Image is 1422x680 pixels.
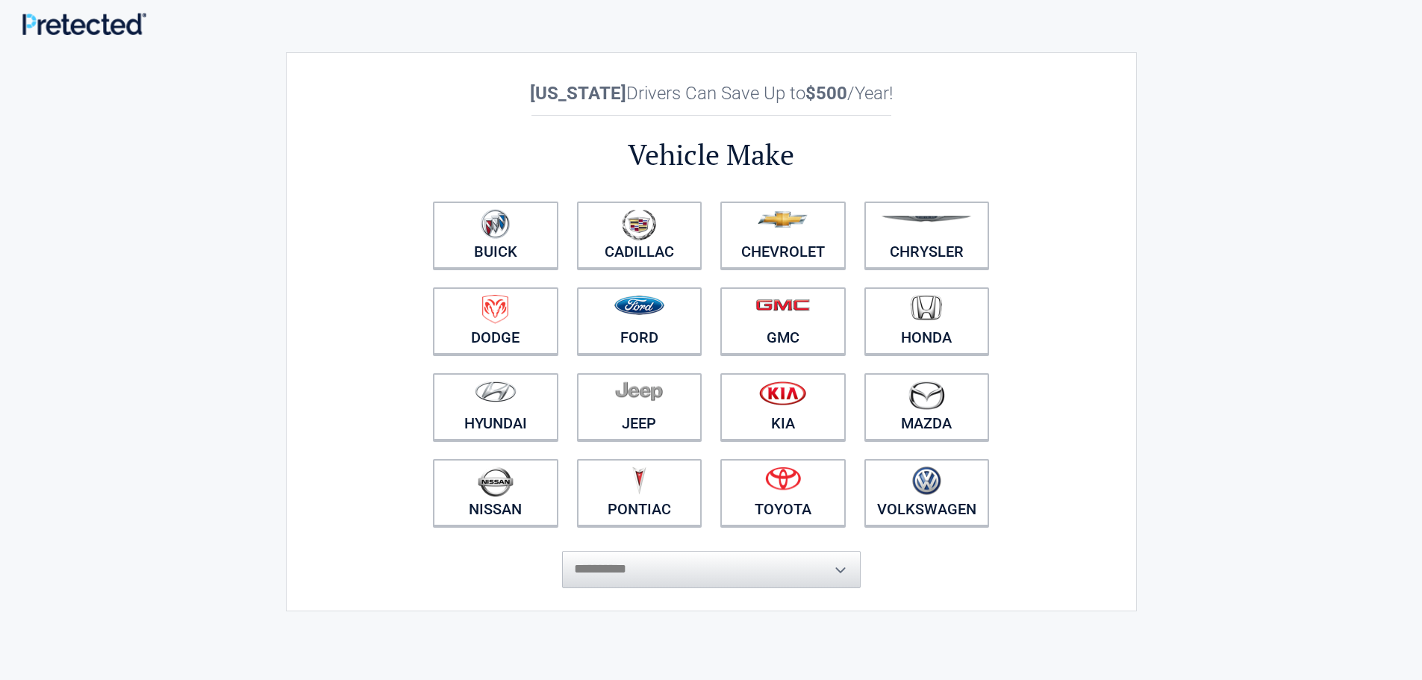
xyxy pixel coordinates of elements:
[433,287,558,355] a: Dodge
[482,295,508,324] img: dodge
[530,83,626,104] b: [US_STATE]
[881,216,972,222] img: chrysler
[478,467,514,497] img: nissan
[22,13,146,35] img: Main Logo
[632,467,646,495] img: pontiac
[755,299,810,311] img: gmc
[765,467,801,490] img: toyota
[864,373,990,440] a: Mazda
[424,83,999,104] h2: Drivers Can Save Up to /Year
[912,467,941,496] img: volkswagen
[577,459,702,526] a: Pontiac
[720,373,846,440] a: Kia
[577,373,702,440] a: Jeep
[911,295,942,321] img: honda
[481,209,510,239] img: buick
[805,83,847,104] b: $500
[577,202,702,269] a: Cadillac
[615,381,663,402] img: jeep
[433,459,558,526] a: Nissan
[720,287,846,355] a: GMC
[622,209,656,240] img: cadillac
[720,459,846,526] a: Toyota
[720,202,846,269] a: Chevrolet
[433,202,558,269] a: Buick
[433,373,558,440] a: Hyundai
[864,459,990,526] a: Volkswagen
[759,381,806,405] img: kia
[758,211,808,228] img: chevrolet
[614,296,664,315] img: ford
[577,287,702,355] a: Ford
[908,381,945,410] img: mazda
[424,136,999,174] h2: Vehicle Make
[475,381,517,402] img: hyundai
[864,202,990,269] a: Chrysler
[864,287,990,355] a: Honda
